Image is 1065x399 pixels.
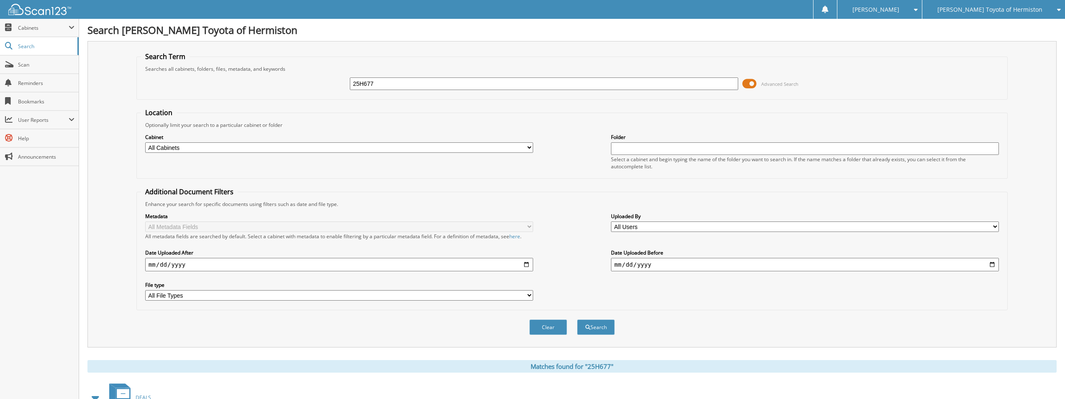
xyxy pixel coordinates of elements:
[529,319,567,335] button: Clear
[8,4,71,15] img: scan123-logo-white.svg
[577,319,615,335] button: Search
[145,213,533,220] label: Metadata
[937,7,1042,12] span: [PERSON_NAME] Toyota of Hermiston
[611,134,999,141] label: Folder
[145,249,533,256] label: Date Uploaded After
[611,258,999,271] input: end
[509,233,520,240] a: here
[611,156,999,170] div: Select a cabinet and begin typing the name of the folder you want to search in. If the name match...
[18,135,74,142] span: Help
[18,80,74,87] span: Reminders
[145,233,533,240] div: All metadata fields are searched by default. Select a cabinet with metadata to enable filtering b...
[141,108,177,117] legend: Location
[18,153,74,160] span: Announcements
[611,213,999,220] label: Uploaded By
[611,249,999,256] label: Date Uploaded Before
[145,281,533,288] label: File type
[761,81,798,87] span: Advanced Search
[87,360,1057,373] div: Matches found for "25H677"
[141,65,1003,72] div: Searches all cabinets, folders, files, metadata, and keywords
[18,98,74,105] span: Bookmarks
[145,134,533,141] label: Cabinet
[852,7,899,12] span: [PERSON_NAME]
[141,121,1003,129] div: Optionally limit your search to a particular cabinet or folder
[18,24,69,31] span: Cabinets
[145,258,533,271] input: start
[18,116,69,124] span: User Reports
[141,52,190,61] legend: Search Term
[141,201,1003,208] div: Enhance your search for specific documents using filters such as date and file type.
[18,43,73,50] span: Search
[141,187,238,196] legend: Additional Document Filters
[87,23,1057,37] h1: Search [PERSON_NAME] Toyota of Hermiston
[18,61,74,68] span: Scan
